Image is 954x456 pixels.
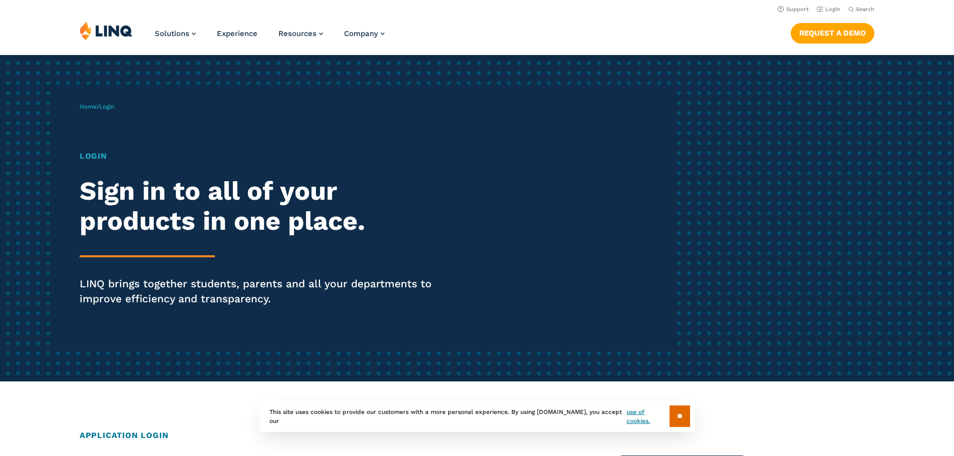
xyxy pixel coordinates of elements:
[791,21,874,43] nav: Button Navigation
[155,21,385,54] nav: Primary Navigation
[259,400,695,432] div: This site uses cookies to provide our customers with a more personal experience. By using [DOMAIN...
[848,6,874,13] button: Open Search Bar
[80,103,114,110] span: /
[99,103,114,110] span: Login
[80,21,133,40] img: LINQ | K‑12 Software
[278,29,323,38] a: Resources
[80,276,447,306] p: LINQ brings together students, parents and all your departments to improve efficiency and transpa...
[217,29,257,38] a: Experience
[817,6,840,13] a: Login
[80,176,447,236] h2: Sign in to all of your products in one place.
[155,29,196,38] a: Solutions
[344,29,385,38] a: Company
[791,23,874,43] a: Request a Demo
[778,6,809,13] a: Support
[278,29,316,38] span: Resources
[80,150,447,162] h1: Login
[626,407,669,425] a: use of cookies.
[856,6,874,13] span: Search
[344,29,378,38] span: Company
[80,103,97,110] a: Home
[155,29,189,38] span: Solutions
